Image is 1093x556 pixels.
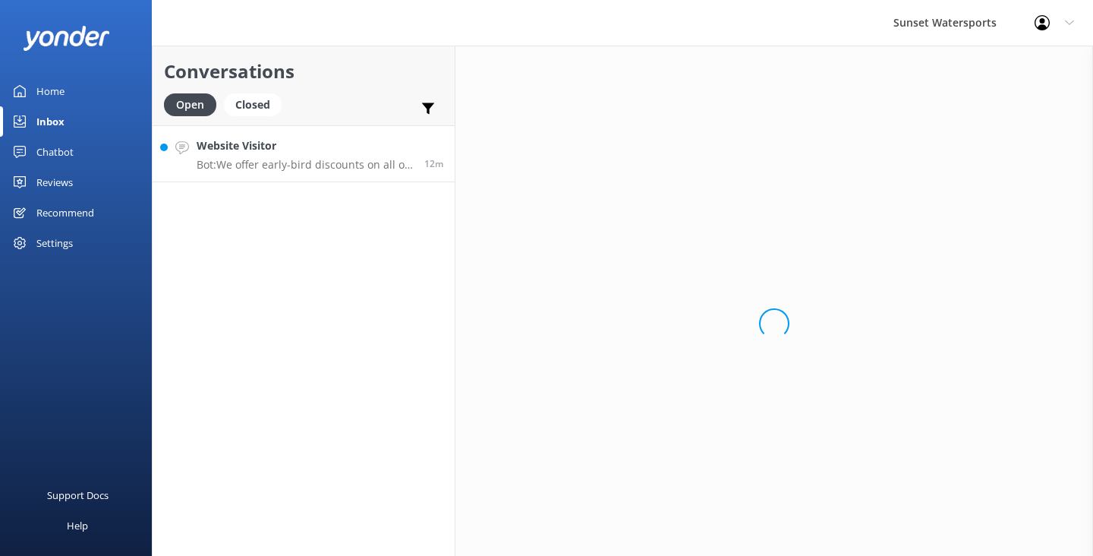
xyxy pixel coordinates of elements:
div: Reviews [36,167,73,197]
div: Open [164,93,216,116]
a: Closed [224,96,289,112]
div: Home [36,76,65,106]
div: Inbox [36,106,65,137]
div: Settings [36,228,73,258]
a: Open [164,96,224,112]
div: Help [67,510,88,541]
h2: Conversations [164,57,443,86]
div: Support Docs [47,480,109,510]
div: Recommend [36,197,94,228]
span: Sep 10 2025 08:19pm (UTC -05:00) America/Cancun [424,157,443,170]
a: Website VisitorBot:We offer early-bird discounts on all of our morning trips! Plus, when you book... [153,125,455,182]
img: yonder-white-logo.png [23,26,110,51]
p: Bot: We offer early-bird discounts on all of our morning trips! Plus, when you book directly with... [197,158,413,172]
div: Chatbot [36,137,74,167]
div: Closed [224,93,282,116]
h4: Website Visitor [197,137,413,154]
